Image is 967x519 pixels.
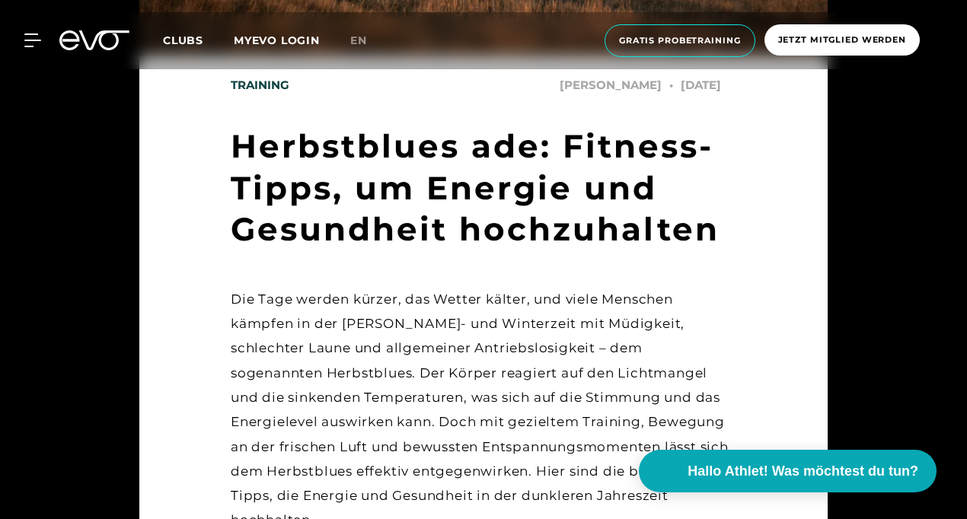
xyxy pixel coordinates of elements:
[688,461,918,482] span: Hallo Athlet! Was möchtest du tun?
[760,24,924,57] a: Jetzt Mitglied werden
[163,33,234,47] a: Clubs
[231,126,736,250] h1: Herbstblues ade: Fitness-Tipps, um Energie und Gesundheit hochzuhalten
[350,32,385,49] a: en
[639,450,937,492] button: Hallo Athlet! Was möchtest du tun?
[778,33,906,46] span: Jetzt Mitglied werden
[560,77,681,94] span: [PERSON_NAME]
[619,34,741,47] span: Gratis Probetraining
[163,33,203,47] span: Clubs
[234,33,320,47] a: MYEVO LOGIN
[600,24,760,57] a: Gratis Probetraining
[231,77,289,94] span: Training
[350,33,367,47] span: en
[681,77,736,94] span: [DATE]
